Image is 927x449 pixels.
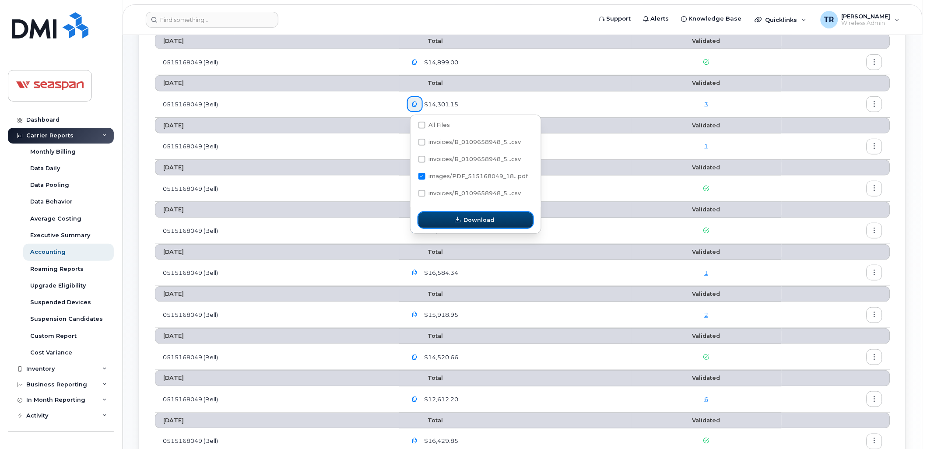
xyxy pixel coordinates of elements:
a: Support [593,10,637,28]
span: invoices/B_0109658948_515168049_18082025_ACC.csv [418,158,521,164]
span: Support [607,14,631,23]
span: invoices/B_0109658948_5...csv [429,139,521,145]
th: [DATE] [155,202,399,217]
a: 3 [704,101,708,108]
span: Total [407,333,443,339]
th: Validated [631,33,782,49]
span: $16,429.85 [423,437,459,445]
a: Knowledge Base [675,10,748,28]
span: invoices/B_0109658948_5...csv [429,156,521,162]
span: Total [407,38,443,44]
th: [DATE] [155,244,399,260]
span: $15,918.95 [423,311,459,319]
div: Quicklinks [749,11,813,28]
th: Validated [631,118,782,133]
th: Validated [631,160,782,175]
span: $14,520.66 [423,353,459,361]
td: 0515168049 (Bell) [155,260,399,286]
td: 0515168049 (Bell) [155,386,399,413]
span: invoices/B_0109658948_515168049_18082025_DTL.csv [418,192,521,198]
span: Total [407,206,443,213]
span: Total [407,164,443,171]
a: 2 [704,311,708,318]
th: Validated [631,202,782,217]
span: Knowledge Base [689,14,742,23]
span: $14,899.00 [423,58,459,67]
span: Total [407,122,443,129]
a: 1 [704,269,708,276]
a: 1 [704,143,708,150]
td: 0515168049 (Bell) [155,133,399,160]
span: $16,584.34 [423,269,459,277]
th: Validated [631,328,782,344]
span: Total [407,291,443,297]
span: [PERSON_NAME] [842,13,891,20]
span: Total [407,80,443,86]
a: 6 [704,396,708,403]
button: Download [418,212,533,228]
span: Total [407,375,443,381]
a: Alerts [637,10,675,28]
th: [DATE] [155,328,399,344]
span: $12,612.20 [423,395,459,403]
th: [DATE] [155,413,399,428]
span: invoices/B_0109658948_515168049_18082025_MOB.csv [418,140,521,147]
span: Total [407,249,443,255]
th: [DATE] [155,370,399,386]
th: Validated [631,286,782,302]
th: Validated [631,75,782,91]
td: 0515168049 (Bell) [155,302,399,328]
th: [DATE] [155,118,399,133]
th: [DATE] [155,160,399,175]
span: invoices/B_0109658948_5...csv [429,190,521,196]
td: 0515168049 (Bell) [155,49,399,75]
span: images/PDF_515168049_18...pdf [429,173,528,179]
th: [DATE] [155,33,399,49]
span: TR [824,14,834,25]
th: [DATE] [155,75,399,91]
th: Validated [631,244,782,260]
th: Validated [631,370,782,386]
td: 0515168049 (Bell) [155,91,399,118]
td: 0515168049 (Bell) [155,344,399,370]
td: 0515168049 (Bell) [155,175,399,202]
span: All Files [429,122,450,128]
span: Download [463,216,494,224]
span: Total [407,417,443,424]
div: Travis Russell [815,11,906,28]
span: $14,301.15 [423,100,459,109]
span: images/PDF_515168049_183_0000000000.pdf [418,175,528,181]
span: Alerts [651,14,669,23]
span: Quicklinks [765,16,797,23]
th: Validated [631,413,782,428]
span: Wireless Admin [842,20,891,27]
td: 0515168049 (Bell) [155,218,399,244]
th: [DATE] [155,286,399,302]
input: Find something... [146,12,278,28]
